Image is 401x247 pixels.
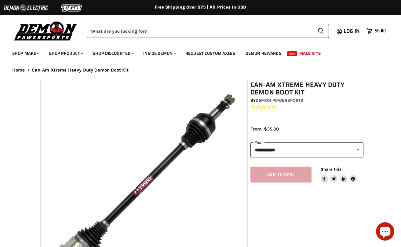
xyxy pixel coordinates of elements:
[139,47,180,60] a: Inside Demon
[8,47,43,60] a: Shop Make
[313,24,329,38] button: Search
[32,68,129,73] span: Can-Am Xtreme Heavy Duty Demon Boot Kit
[181,47,240,60] a: Request Custom Axles
[321,167,343,171] span: Share this:
[250,97,363,104] div: by
[49,2,95,14] img: TGB Logo 2
[363,27,389,35] a: $0.00
[296,47,325,60] a: Race Kits
[374,222,396,242] inbox-online-store-chat: Shopify online store chat
[375,28,386,34] span: $0.00
[256,98,303,103] a: Demon Powersports
[341,28,363,34] a: Log in
[8,45,384,60] ul: Main menu
[88,47,137,60] a: Shop Discounted
[344,27,360,35] span: Log in
[87,24,313,38] input: Search
[250,126,279,132] span: From: $35.00
[287,51,297,56] span: New!
[241,47,286,60] a: Demon Rewards
[3,2,49,14] img: Demon Electric Logo 2
[87,24,329,38] form: Product
[250,104,363,110] span: Rated 0.0 out of 5 stars 0 reviews
[44,47,87,60] a: Shop Product
[12,20,79,42] img: Demon Powersports
[12,68,25,73] a: Home
[250,81,363,96] h1: Can-Am Xtreme Heavy Duty Demon Boot Kit
[321,167,357,183] aside: Share this:
[250,142,363,157] select: year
